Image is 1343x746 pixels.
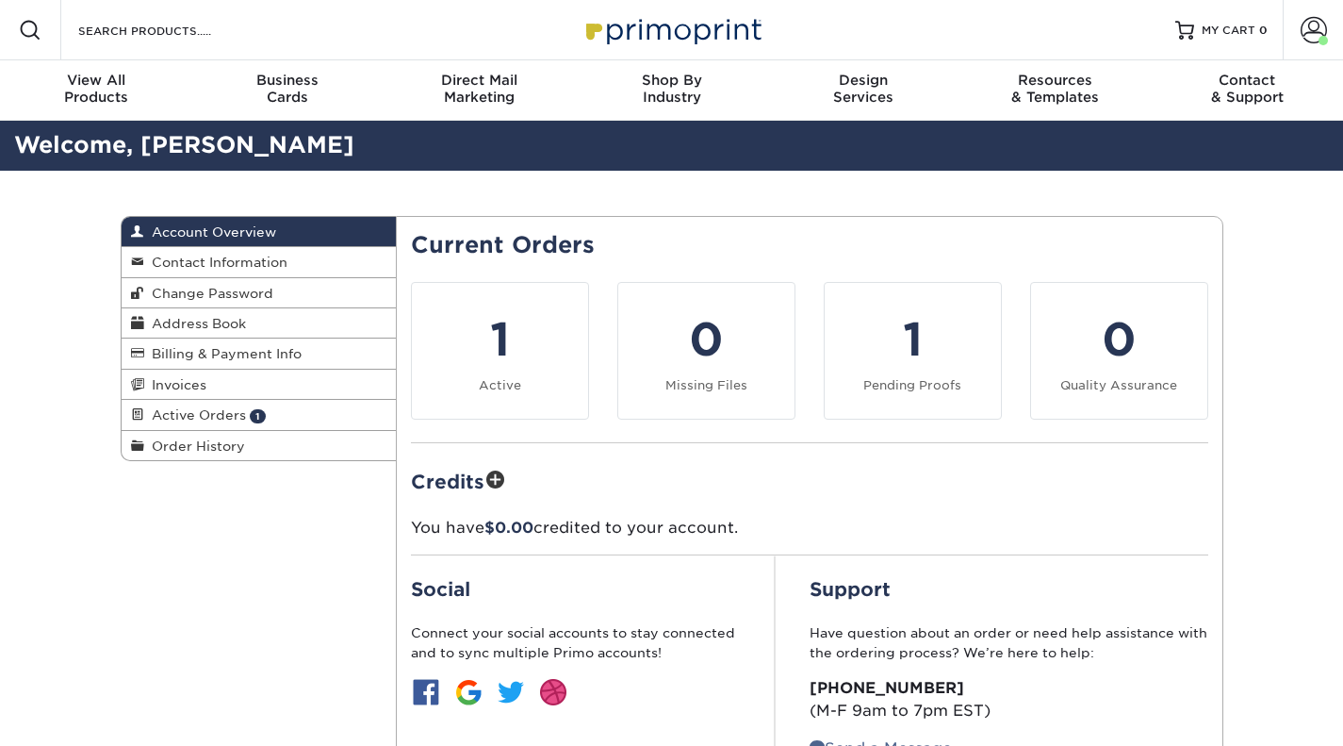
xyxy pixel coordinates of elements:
p: (M-F 9am to 7pm EST) [810,677,1208,722]
a: Contact Information [122,247,397,277]
span: Order History [144,439,245,454]
small: Missing Files [665,378,747,392]
img: btn-facebook.jpg [411,677,441,707]
div: 0 [630,306,783,373]
span: Shop By [576,72,768,89]
a: Change Password [122,278,397,308]
h2: Current Orders [411,232,1208,259]
span: Active Orders [144,407,246,423]
img: btn-twitter.jpg [496,677,526,707]
a: 1 Active [411,282,589,420]
small: Pending Proofs [863,378,961,392]
p: You have credited to your account. [411,517,1208,539]
span: Address Book [144,316,246,331]
span: Business [192,72,385,89]
a: Order History [122,431,397,460]
span: Billing & Payment Info [144,346,302,361]
a: DesignServices [767,60,959,121]
p: Connect your social accounts to stay connected and to sync multiple Primo accounts! [411,623,741,662]
a: Direct MailMarketing [384,60,576,121]
a: Invoices [122,370,397,400]
div: Marketing [384,72,576,106]
span: Change Password [144,286,273,301]
img: btn-google.jpg [453,677,483,707]
div: Services [767,72,959,106]
div: 0 [1042,306,1196,373]
img: Primoprint [578,9,766,50]
img: btn-dribbble.jpg [538,677,568,707]
a: Billing & Payment Info [122,339,397,369]
strong: [PHONE_NUMBER] [810,679,964,697]
h2: Social [411,578,741,601]
a: Contact& Support [1151,60,1343,121]
span: Contact Information [144,255,287,270]
div: & Support [1151,72,1343,106]
div: 1 [423,306,577,373]
h2: Support [810,578,1208,601]
div: Industry [576,72,768,106]
span: Design [767,72,959,89]
span: Invoices [144,377,206,392]
span: 1 [250,409,266,423]
a: Address Book [122,308,397,339]
h2: Credits [411,466,1208,495]
input: SEARCH PRODUCTS..... [76,19,260,41]
a: Active Orders 1 [122,400,397,430]
a: 1 Pending Proofs [824,282,1002,420]
a: 0 Quality Assurance [1030,282,1208,420]
span: Direct Mail [384,72,576,89]
a: BusinessCards [192,60,385,121]
a: 0 Missing Files [617,282,795,420]
p: Have question about an order or need help assistance with the ordering process? We’re here to help: [810,623,1208,662]
div: 1 [836,306,990,373]
small: Quality Assurance [1060,378,1177,392]
a: Resources& Templates [959,60,1152,121]
span: Account Overview [144,224,276,240]
span: Resources [959,72,1152,89]
div: & Templates [959,72,1152,106]
span: 0 [1259,24,1268,37]
a: Account Overview [122,217,397,247]
span: $0.00 [484,519,533,537]
span: MY CART [1202,23,1255,39]
small: Active [479,378,521,392]
span: Contact [1151,72,1343,89]
a: Shop ByIndustry [576,60,768,121]
div: Cards [192,72,385,106]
